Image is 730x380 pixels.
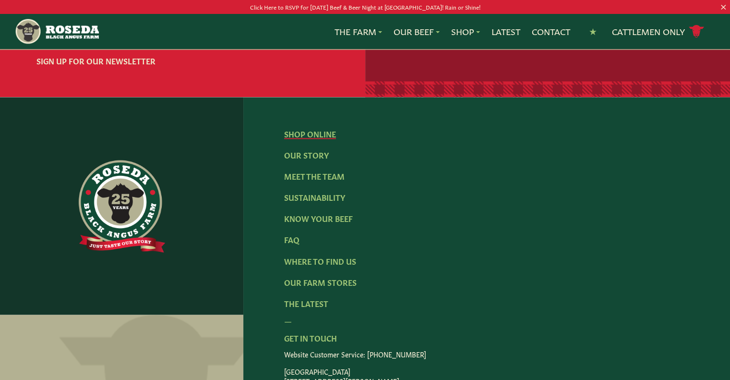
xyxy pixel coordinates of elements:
a: FAQ [284,234,299,245]
a: The Farm [335,25,382,38]
a: Sustainability [284,192,345,202]
div: — [284,314,690,326]
a: Our Farm Stores [284,276,357,287]
a: Our Beef [394,25,440,38]
img: https://roseda.com/wp-content/uploads/2021/05/roseda-25-header.png [14,18,98,45]
p: Click Here to RSVP for [DATE] Beef & Beer Night at [GEOGRAPHIC_DATA]! Rain or Shine! [36,2,694,12]
p: Website Customer Service: [PHONE_NUMBER] [284,349,690,358]
a: Latest [491,25,520,38]
a: Know Your Beef [284,213,353,223]
a: Where To Find Us [284,255,356,266]
a: The Latest [284,297,328,308]
a: Contact [532,25,570,38]
h6: Sign Up For Our Newsletter [36,55,282,66]
a: Shop [451,25,480,38]
a: Shop Online [284,128,336,139]
img: https://roseda.com/wp-content/uploads/2021/06/roseda-25-full@2x.png [79,160,165,252]
a: Meet The Team [284,171,345,181]
nav: Main Navigation [14,14,715,49]
a: Cattlemen Only [612,23,704,40]
a: Our Story [284,149,329,160]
